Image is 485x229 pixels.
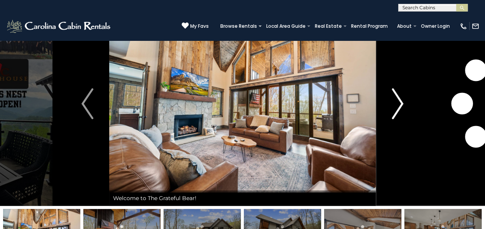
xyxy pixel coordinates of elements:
img: arrow [81,88,93,119]
button: Previous [66,2,109,206]
a: Browse Rentals [216,21,261,32]
img: arrow [392,88,403,119]
button: Next [376,2,419,206]
a: Owner Login [417,21,454,32]
a: Rental Program [347,21,392,32]
img: phone-regular-white.png [460,22,467,30]
span: My Favs [190,23,209,30]
a: My Favs [182,22,209,30]
a: Local Area Guide [262,21,309,32]
img: mail-regular-white.png [471,22,479,30]
a: Real Estate [311,21,346,32]
div: Welcome to The Grateful Bear! [109,190,376,206]
a: About [393,21,416,32]
img: White-1-2.png [6,19,113,34]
